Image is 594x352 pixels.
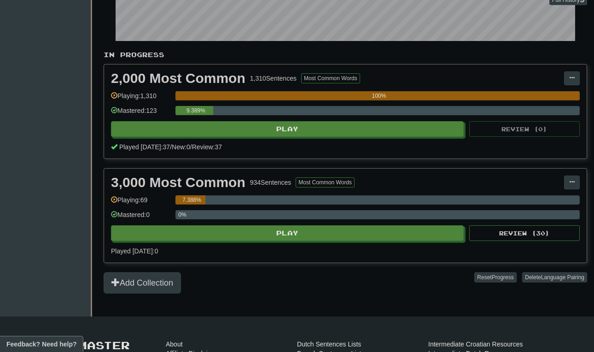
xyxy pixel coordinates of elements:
[522,272,587,282] button: DeleteLanguage Pairing
[111,195,171,211] div: Playing: 69
[541,274,584,281] span: Language Pairing
[297,340,361,349] a: Dutch Sentences Lists
[6,340,76,349] span: Open feedback widget
[178,91,580,100] div: 100%
[111,71,245,85] div: 2,000 Most Common
[170,143,172,151] span: /
[111,121,464,137] button: Play
[111,210,171,225] div: Mastered: 0
[111,176,245,189] div: 3,000 Most Common
[178,195,205,205] div: 7.388%
[111,225,464,241] button: Play
[250,74,297,83] div: 1,310 Sentences
[296,177,355,188] button: Most Common Words
[428,340,523,349] a: Intermediate Croatian Resources
[166,340,183,349] a: About
[111,91,171,106] div: Playing: 1,310
[469,121,580,137] button: Review (0)
[111,247,158,255] span: Played [DATE]: 0
[301,73,360,83] button: Most Common Words
[104,50,587,59] p: In Progress
[172,143,190,151] span: New: 0
[492,274,514,281] span: Progress
[250,178,291,187] div: 934 Sentences
[192,143,222,151] span: Review: 37
[119,143,170,151] span: Played [DATE]: 37
[469,225,580,241] button: Review (30)
[190,143,192,151] span: /
[111,106,171,121] div: Mastered: 123
[104,272,181,293] button: Add Collection
[474,272,516,282] button: ResetProgress
[178,106,213,115] div: 9.389%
